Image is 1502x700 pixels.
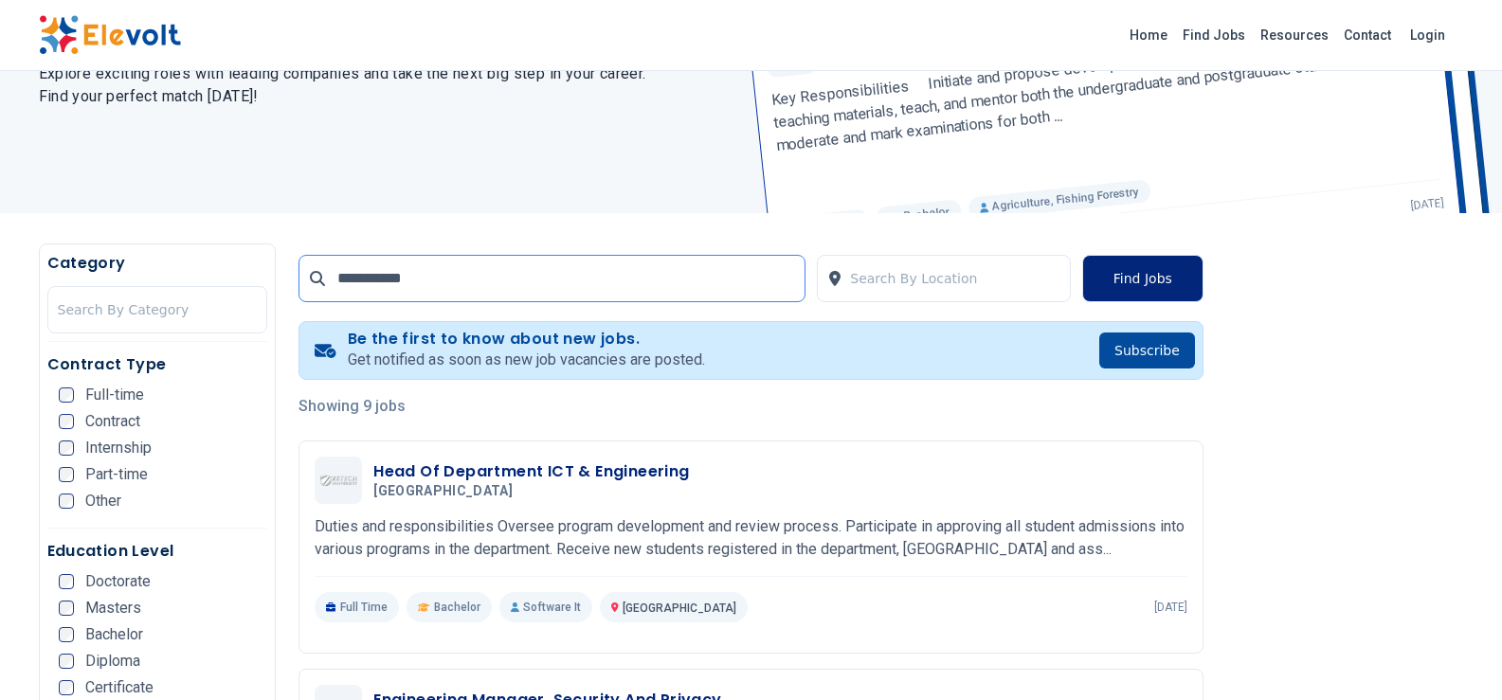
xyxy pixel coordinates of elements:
[85,467,148,482] span: Part-time
[348,330,705,349] h4: Be the first to know about new jobs.
[299,395,1203,418] p: Showing 9 jobs
[1407,609,1502,700] iframe: Chat Widget
[315,592,399,622] p: Full Time
[85,440,152,456] span: Internship
[59,574,74,589] input: Doctorate
[59,680,74,695] input: Certificate
[1082,255,1203,302] button: Find Jobs
[59,414,74,429] input: Contract
[1253,20,1336,50] a: Resources
[85,601,141,616] span: Masters
[59,627,74,642] input: Bachelor
[85,387,144,403] span: Full-time
[1154,600,1187,615] p: [DATE]
[315,457,1187,622] a: Zetech UniversityHead Of Department ICT & Engineering[GEOGRAPHIC_DATA]Duties and responsibilities...
[59,467,74,482] input: Part-time
[59,440,74,456] input: Internship
[348,349,705,371] p: Get notified as soon as new job vacancies are posted.
[623,601,736,615] span: [GEOGRAPHIC_DATA]
[59,387,74,403] input: Full-time
[47,540,268,563] h5: Education Level
[1175,20,1253,50] a: Find Jobs
[59,601,74,616] input: Masters
[1336,20,1399,50] a: Contact
[1399,16,1457,54] a: Login
[39,15,181,55] img: Elevolt
[47,252,268,275] h5: Category
[85,574,151,589] span: Doctorate
[85,627,143,642] span: Bachelor
[85,414,140,429] span: Contract
[59,654,74,669] input: Diploma
[373,483,513,500] span: [GEOGRAPHIC_DATA]
[319,475,357,487] img: Zetech University
[59,494,74,509] input: Other
[47,353,268,376] h5: Contract Type
[85,654,140,669] span: Diploma
[315,515,1187,561] p: Duties and responsibilities Oversee program development and review process. Participate in approv...
[39,63,729,108] h2: Explore exciting roles with leading companies and take the next big step in your career. Find you...
[1099,332,1195,368] button: Subscribe
[85,494,121,509] span: Other
[373,460,689,483] h3: Head Of Department ICT & Engineering
[1122,20,1175,50] a: Home
[434,600,480,615] span: Bachelor
[499,592,592,622] p: Software It
[85,680,154,695] span: Certificate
